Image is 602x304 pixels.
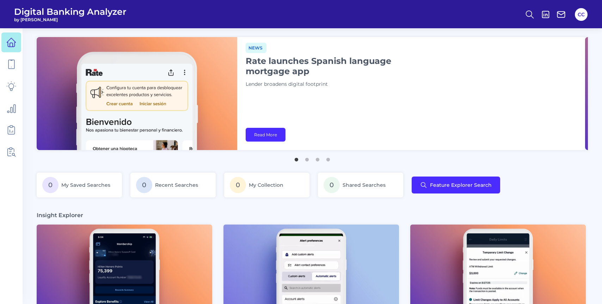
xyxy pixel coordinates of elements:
span: Feature Explorer Search [430,182,492,188]
span: News [246,43,266,53]
a: Read More [246,128,285,142]
a: 0Recent Searches [130,173,216,197]
span: by [PERSON_NAME] [14,17,127,22]
span: Recent Searches [155,182,198,188]
a: 0My Saved Searches [37,173,122,197]
span: My Collection [249,182,283,188]
span: 0 [324,177,340,193]
a: 0Shared Searches [318,173,403,197]
a: News [246,44,266,51]
button: 4 [325,154,332,161]
button: 2 [303,154,311,161]
a: 0My Collection [224,173,309,197]
img: bannerImg [37,37,237,150]
span: Shared Searches [343,182,386,188]
button: 3 [314,154,321,161]
span: Digital Banking Analyzer [14,6,127,17]
button: CC [575,8,588,21]
button: Feature Explorer Search [412,177,500,193]
h3: Insight Explorer [37,211,83,219]
span: 0 [42,177,59,193]
p: Lender broadens digital footprint [246,81,422,88]
span: 0 [230,177,246,193]
button: 1 [293,154,300,161]
span: My Saved Searches [61,182,110,188]
span: 0 [136,177,152,193]
h1: Rate launches Spanish language mortgage app [246,56,422,76]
